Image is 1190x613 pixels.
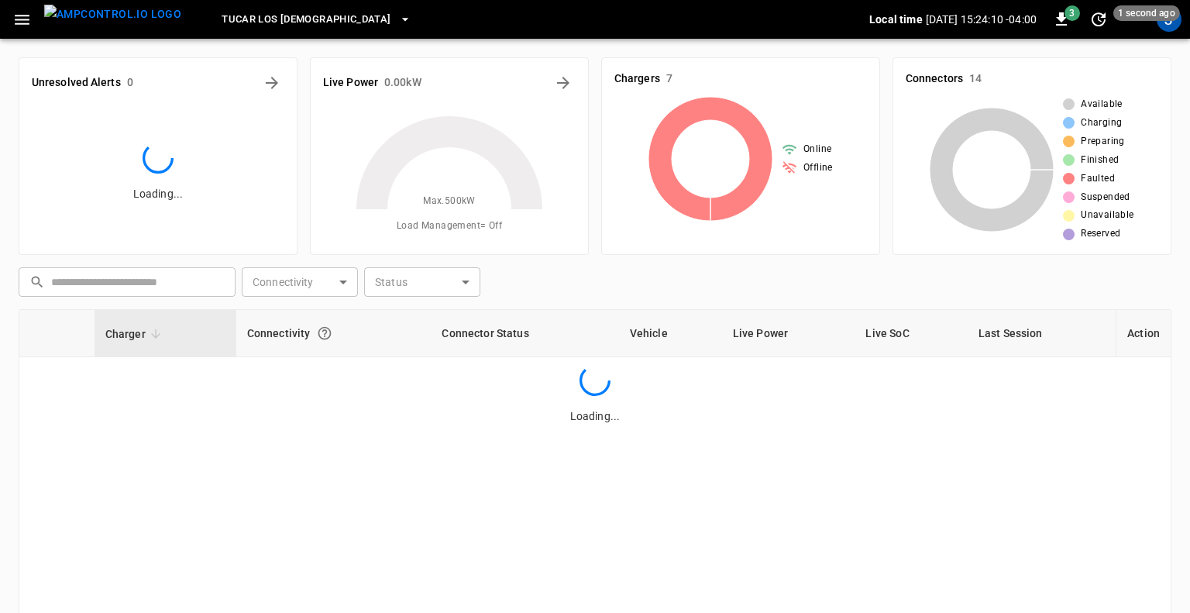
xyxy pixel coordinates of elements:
div: Connectivity [247,319,421,347]
th: Vehicle [619,310,722,357]
span: Loading... [133,188,183,200]
h6: Chargers [614,71,660,88]
h6: 14 [969,71,982,88]
span: 1 second ago [1113,5,1180,21]
h6: 0.00 kW [384,74,421,91]
th: Last Session [968,310,1116,357]
h6: 7 [666,71,672,88]
p: Local time [869,12,923,27]
button: All Alerts [260,71,284,95]
img: ampcontrol.io logo [44,5,181,24]
button: Connection between the charger and our software. [311,319,339,347]
span: Charging [1081,115,1122,131]
span: 3 [1064,5,1080,21]
span: Finished [1081,153,1119,168]
span: Faulted [1081,171,1115,187]
th: Live SoC [855,310,967,357]
span: Reserved [1081,226,1120,242]
h6: Connectors [906,71,963,88]
th: Action [1116,310,1171,357]
h6: Unresolved Alerts [32,74,121,91]
button: TUCAR LOS [DEMOGRAPHIC_DATA] [215,5,417,35]
p: [DATE] 15:24:10 -04:00 [926,12,1037,27]
span: Loading... [570,410,620,422]
button: Energy Overview [551,71,576,95]
span: Unavailable [1081,208,1133,223]
span: Load Management = Off [397,219,502,234]
th: Live Power [722,310,855,357]
span: Preparing [1081,134,1125,150]
span: Offline [803,160,833,176]
span: Suspended [1081,190,1130,205]
span: Max. 500 kW [423,194,476,209]
span: Online [803,142,831,157]
span: TUCAR LOS [DEMOGRAPHIC_DATA] [222,11,390,29]
button: set refresh interval [1086,7,1111,32]
th: Connector Status [431,310,618,357]
h6: Live Power [323,74,378,91]
span: Available [1081,97,1123,112]
h6: 0 [127,74,133,91]
span: Charger [105,325,166,343]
